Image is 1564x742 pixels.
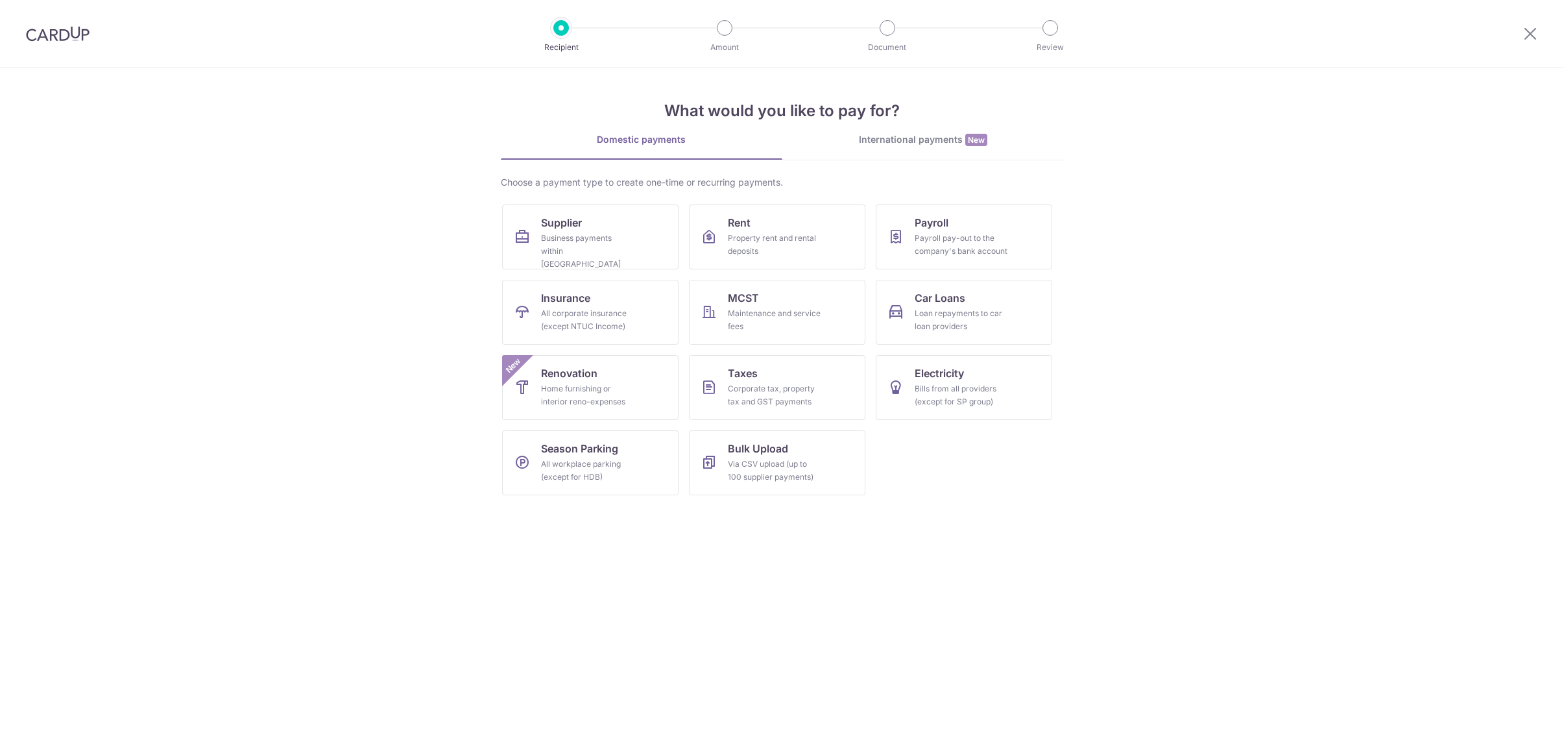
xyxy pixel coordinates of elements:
[26,26,90,42] img: CardUp
[915,290,965,306] span: Car Loans
[502,355,523,377] span: New
[915,307,1008,333] div: Loan repayments to car loan providers
[541,382,634,408] div: Home furnishing or interior reno-expenses
[728,232,821,258] div: Property rent and rental deposits
[541,365,597,381] span: Renovation
[728,441,788,456] span: Bulk Upload
[728,307,821,333] div: Maintenance and service fees
[915,365,964,381] span: Electricity
[541,307,634,333] div: All corporate insurance (except NTUC Income)
[728,365,758,381] span: Taxes
[689,280,865,345] a: MCSTMaintenance and service fees
[689,355,865,420] a: TaxesCorporate tax, property tax and GST payments
[541,232,634,271] div: Business payments within [GEOGRAPHIC_DATA]
[689,204,865,269] a: RentProperty rent and rental deposits
[541,215,582,230] span: Supplier
[501,133,782,146] div: Domestic payments
[728,382,821,408] div: Corporate tax, property tax and GST payments
[513,41,609,54] p: Recipient
[502,204,679,269] a: SupplierBusiness payments within [GEOGRAPHIC_DATA]
[876,280,1052,345] a: Car LoansLoan repayments to car loan providers
[876,204,1052,269] a: PayrollPayroll pay-out to the company's bank account
[1480,703,1551,736] iframe: Opens a widget where you can find more information
[728,215,751,230] span: Rent
[501,176,1064,189] div: Choose a payment type to create one-time or recurring payments.
[839,41,935,54] p: Document
[965,134,987,146] span: New
[915,382,1008,408] div: Bills from all providers (except for SP group)
[915,215,948,230] span: Payroll
[541,458,634,484] div: All workplace parking (except for HDB)
[689,430,865,495] a: Bulk UploadVia CSV upload (up to 100 supplier payments)
[677,41,773,54] p: Amount
[541,441,618,456] span: Season Parking
[1002,41,1098,54] p: Review
[915,232,1008,258] div: Payroll pay-out to the company's bank account
[501,99,1064,123] h4: What would you like to pay for?
[502,430,679,495] a: Season ParkingAll workplace parking (except for HDB)
[502,355,679,420] a: RenovationHome furnishing or interior reno-expensesNew
[728,458,821,484] div: Via CSV upload (up to 100 supplier payments)
[876,355,1052,420] a: ElectricityBills from all providers (except for SP group)
[728,290,759,306] span: MCST
[782,133,1064,147] div: International payments
[541,290,590,306] span: Insurance
[502,280,679,345] a: InsuranceAll corporate insurance (except NTUC Income)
